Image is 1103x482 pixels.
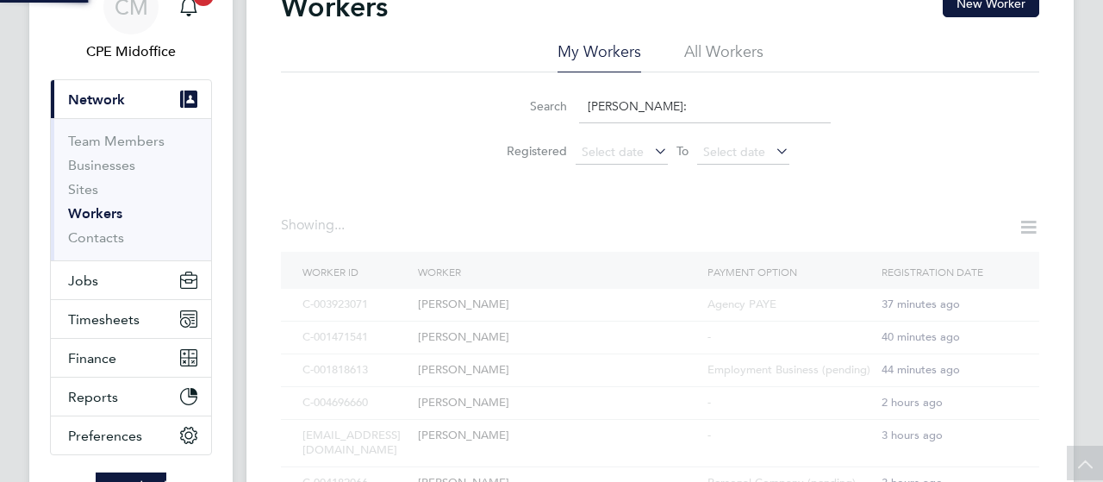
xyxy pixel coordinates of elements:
span: Select date [703,144,765,160]
span: Preferences [68,428,142,444]
span: Finance [68,350,116,366]
span: To [671,140,694,162]
button: Preferences [51,416,211,454]
li: My Workers [558,41,641,72]
span: Reports [68,389,118,405]
button: Reports [51,378,211,416]
span: Select date [582,144,644,160]
label: Registered [489,143,567,159]
button: Finance [51,339,211,377]
span: Timesheets [68,311,140,328]
a: Team Members [68,133,165,149]
span: Network [68,91,125,108]
span: CPE Midoffice [50,41,212,62]
div: Showing [281,216,348,235]
button: Timesheets [51,300,211,338]
button: Network [51,80,211,118]
li: All Workers [684,41,763,72]
span: Jobs [68,272,98,289]
input: Name, email or phone number [579,90,831,123]
a: Contacts [68,229,124,246]
div: Network [51,118,211,260]
a: Sites [68,181,98,197]
button: Jobs [51,261,211,299]
a: Workers [68,205,122,222]
label: Search [489,98,567,114]
span: ... [334,216,345,234]
a: Businesses [68,157,135,173]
